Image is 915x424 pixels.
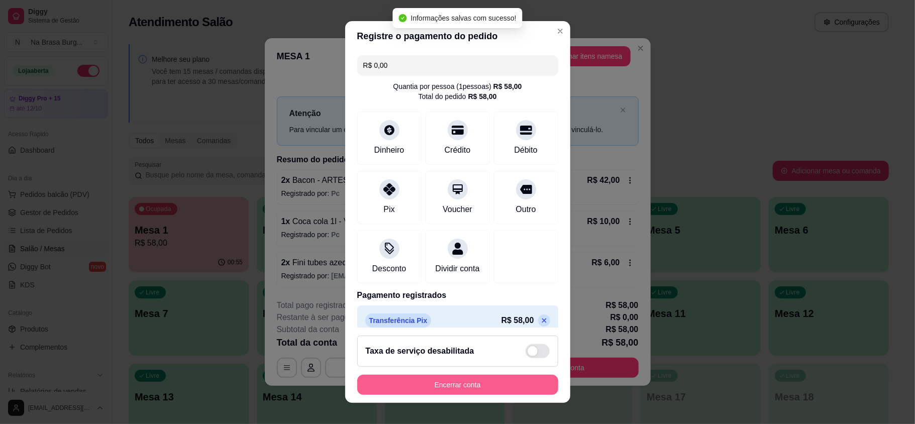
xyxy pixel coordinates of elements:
[468,91,497,101] div: R$ 58,00
[363,55,552,75] input: Ex.: hambúrguer de cordeiro
[383,203,394,216] div: Pix
[345,21,570,51] header: Registre o pagamento do pedido
[516,203,536,216] div: Outro
[411,14,516,22] span: Informações salvas com sucesso!
[443,203,472,216] div: Voucher
[393,81,522,91] div: Quantia por pessoa ( 1 pessoas)
[374,144,404,156] div: Dinheiro
[445,144,471,156] div: Crédito
[493,81,522,91] div: R$ 58,00
[357,375,558,395] button: Encerrar conta
[552,23,568,39] button: Close
[419,91,497,101] div: Total do pedido
[357,289,558,301] p: Pagamento registrados
[365,313,432,328] p: Transferência Pix
[366,345,474,357] h2: Taxa de serviço desabilitada
[514,144,537,156] div: Débito
[435,263,479,275] div: Dividir conta
[372,263,406,275] div: Desconto
[398,14,406,22] span: check-circle
[501,314,534,327] p: R$ 58,00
